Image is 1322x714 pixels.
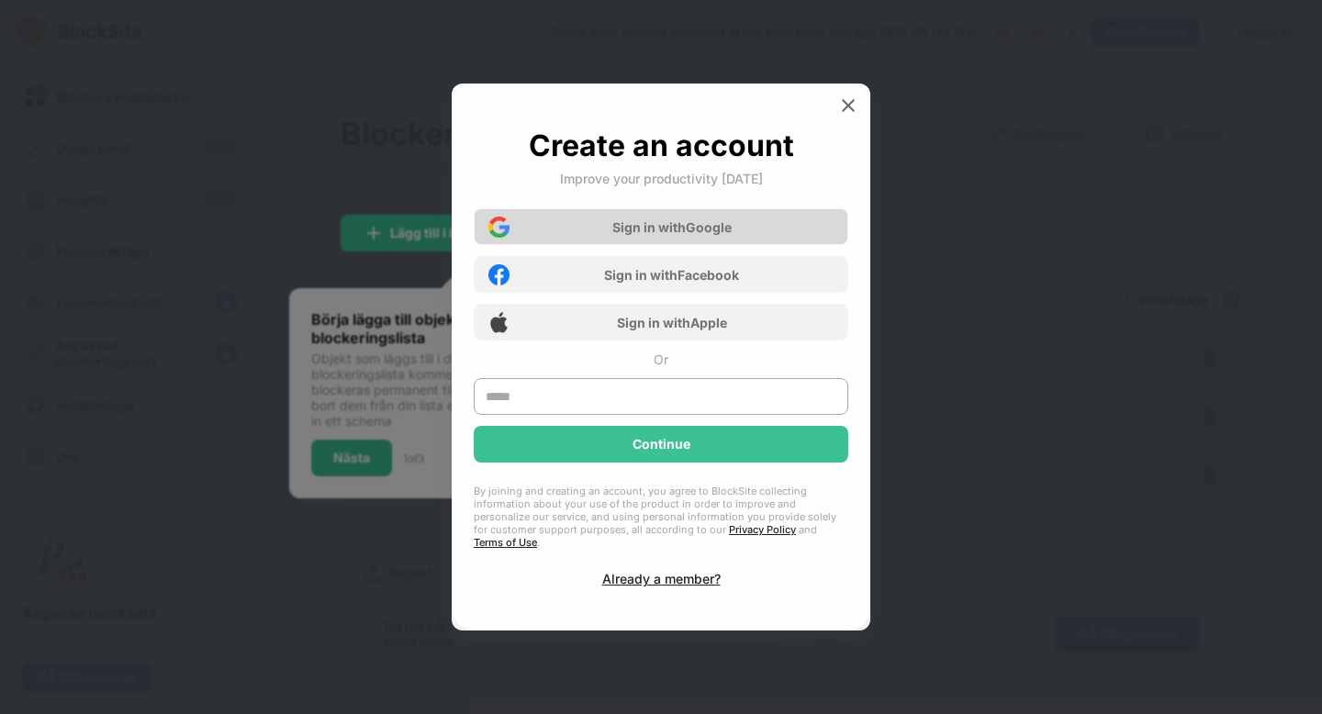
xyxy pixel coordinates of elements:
div: Continue [633,437,690,452]
div: Improve your productivity [DATE] [560,171,763,186]
div: Sign in with Google [612,219,732,235]
img: facebook-icon.png [488,264,510,285]
img: google-icon.png [488,217,510,238]
img: apple-icon.png [488,312,510,333]
div: By joining and creating an account, you agree to BlockSite collecting information about your use ... [474,485,848,549]
div: Sign in with Facebook [604,267,739,283]
div: Create an account [529,128,794,163]
a: Privacy Policy [729,523,796,536]
div: Sign in with Apple [617,315,727,330]
div: Or [654,351,668,367]
div: Already a member? [602,571,721,586]
a: Terms of Use [474,536,537,549]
